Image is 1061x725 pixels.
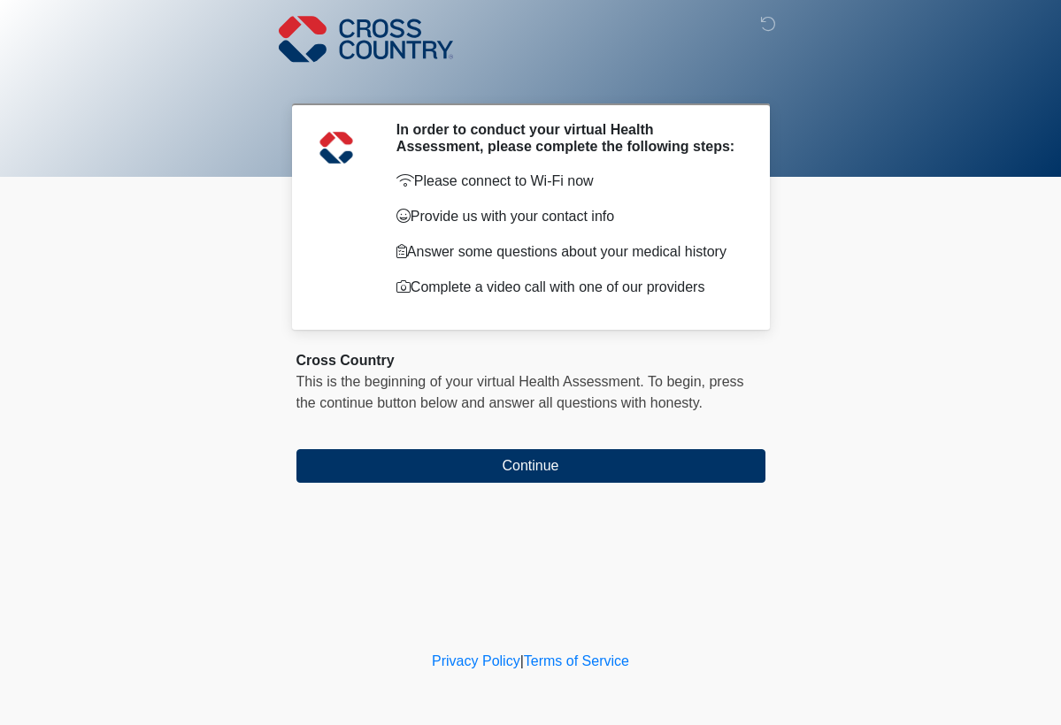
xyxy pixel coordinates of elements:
a: | [520,653,524,668]
p: Complete a video call with one of our providers [396,277,739,298]
a: Terms of Service [524,653,629,668]
p: Answer some questions about your medical history [396,241,739,263]
p: Please connect to Wi-Fi now [396,171,739,192]
h1: ‎ ‎ ‎ [283,64,779,96]
span: To begin, [648,374,709,389]
img: Agent Avatar [310,121,363,174]
a: Privacy Policy [432,653,520,668]
span: This is the beginning of your virtual Health Assessment. [296,374,644,389]
button: Continue [296,449,765,483]
h2: In order to conduct your virtual Health Assessment, please complete the following steps: [396,121,739,155]
img: Cross Country Logo [279,13,454,65]
span: press the continue button below and answer all questions with honesty. [296,374,744,410]
div: Cross Country [296,350,765,371]
p: Provide us with your contact info [396,206,739,227]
